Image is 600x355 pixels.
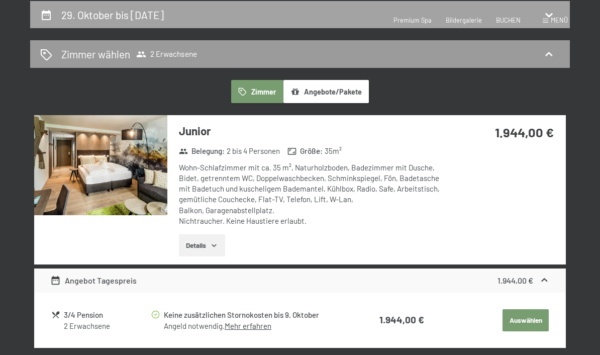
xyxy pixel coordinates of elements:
[64,321,150,331] div: 2 Erwachsene
[227,146,280,156] span: 2 bis 4 Personen
[164,321,349,331] div: Angeld notwendig.
[497,276,533,285] strong: 1.944,00 €
[503,309,549,331] button: Auswählen
[64,309,150,321] div: 3/4 Pension
[34,269,566,293] div: Angebot Tagespreis1.944,00 €
[179,146,225,156] strong: Belegung :
[179,234,225,256] button: Details
[551,16,568,24] span: Menü
[179,162,446,227] div: Wohn-Schlafzimmer mit ca. 35 m², Naturholzboden, Badezimmer mit Dusche, Bidet, getrenntem WC, Dop...
[225,321,271,330] a: Mehr erfahren
[446,16,482,24] a: Bildergalerie
[164,309,349,321] div: Keine zusätzlichen Stornokosten bis 9. Oktober
[136,49,197,59] span: 2 Erwachsene
[325,146,342,156] span: 35 m²
[61,47,130,61] h2: Zimmer wählen
[283,80,369,103] button: Angebote/Pakete
[393,16,432,24] a: Premium Spa
[379,314,424,325] strong: 1.944,00 €
[50,275,137,287] div: Angebot Tagespreis
[496,16,521,24] a: BUCHEN
[231,80,283,103] button: Zimmer
[179,123,446,139] h3: Junior
[287,146,323,156] strong: Größe :
[495,124,554,140] strong: 1.944,00 €
[61,9,164,21] h2: 29. Oktober bis [DATE]
[34,115,167,215] img: mss_renderimg.php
